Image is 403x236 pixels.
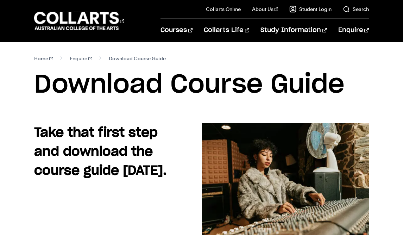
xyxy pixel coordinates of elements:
[338,19,369,42] a: Enquire
[109,54,166,63] span: Download Course Guide
[70,54,92,63] a: Enquire
[204,19,249,42] a: Collarts Life
[34,126,167,177] strong: Take that first step and download the course guide [DATE].
[206,6,241,13] a: Collarts Online
[160,19,193,42] a: Courses
[343,6,369,13] a: Search
[260,19,327,42] a: Study Information
[34,54,53,63] a: Home
[252,6,278,13] a: About Us
[289,6,332,13] a: Student Login
[34,69,369,101] h1: Download Course Guide
[34,11,124,31] div: Go to homepage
